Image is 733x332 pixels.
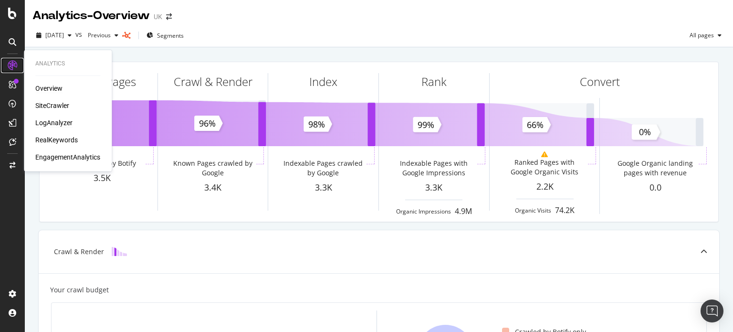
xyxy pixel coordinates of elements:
div: Index [309,74,337,90]
div: Analytics [35,60,100,68]
a: RealKeywords [35,135,78,145]
a: EngagementAnalytics [35,152,100,162]
div: 3.3K [268,182,378,194]
div: 3.3K [379,182,489,194]
span: vs [75,30,84,39]
div: Indexable Pages with Google Impressions [392,159,475,178]
span: 2025 Oct. 4th [45,31,64,39]
span: All pages [686,31,714,39]
a: LogAnalyzer [35,118,73,128]
span: Previous [84,31,111,39]
div: Organic Impressions [396,207,451,215]
div: Your crawl budget [50,285,109,295]
span: Segments [157,32,184,40]
div: 3.5K [47,172,157,184]
div: 3.4K [158,182,268,194]
div: arrow-right-arrow-left [166,13,172,20]
div: Crawl & Render [174,74,252,90]
button: [DATE] [32,28,75,43]
button: Previous [84,28,122,43]
button: All pages [686,28,725,43]
div: Indexable Pages crawled by Google [282,159,365,178]
div: Known Pages crawled by Google [171,159,254,178]
a: SiteCrawler [35,101,69,110]
button: Segments [143,28,188,43]
div: Analytics - Overview [32,8,150,24]
div: Open Intercom Messenger [701,300,723,322]
div: UK [154,12,162,21]
div: Pages crawled by Botify [61,159,136,168]
a: Overview [35,84,63,93]
div: Crawl & Render [54,247,104,257]
div: 4.9M [455,206,472,217]
img: block-icon [112,247,127,256]
div: Rank [421,74,447,90]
